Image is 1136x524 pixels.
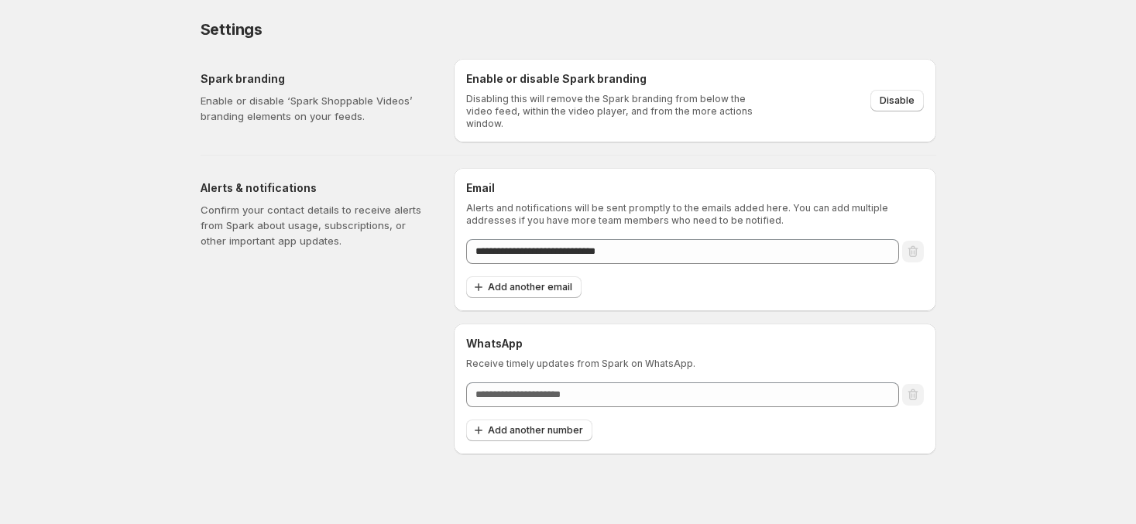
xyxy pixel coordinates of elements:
h6: WhatsApp [466,336,924,351]
p: Disabling this will remove the Spark branding from below the video feed, within the video player,... [466,93,763,130]
p: Confirm your contact details to receive alerts from Spark about usage, subscriptions, or other im... [201,202,429,248]
button: Add another number [466,420,592,441]
p: Alerts and notifications will be sent promptly to the emails added here. You can add multiple add... [466,202,924,227]
p: Receive timely updates from Spark on WhatsApp. [466,358,924,370]
button: Disable [870,90,924,111]
span: Add another email [488,281,572,293]
span: Disable [880,94,915,107]
h5: Spark branding [201,71,429,87]
h5: Alerts & notifications [201,180,429,196]
h6: Email [466,180,924,196]
h6: Enable or disable Spark branding [466,71,763,87]
span: Settings [201,20,263,39]
span: Add another number [488,424,583,437]
p: Enable or disable ‘Spark Shoppable Videos’ branding elements on your feeds. [201,93,429,124]
button: Add another email [466,276,582,298]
